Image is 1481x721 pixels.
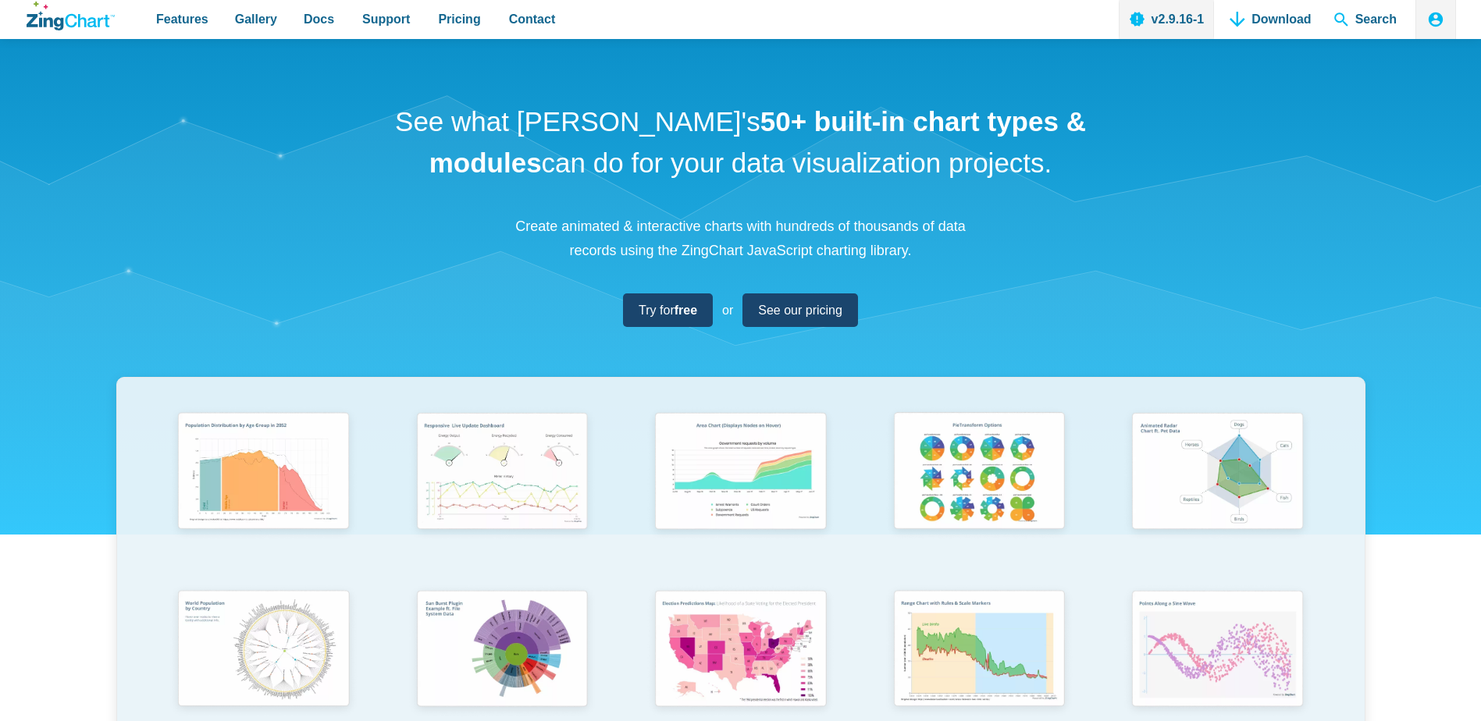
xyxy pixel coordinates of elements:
[884,583,1074,719] img: Range Chart with Rultes & Scale Markers
[429,106,1086,178] strong: 50+ built-in chart types & modules
[407,583,597,719] img: Sun Burst Plugin Example ft. File System Data
[645,583,835,719] img: Election Predictions Map
[156,9,208,30] span: Features
[860,405,1098,582] a: Pie Transform Options
[1122,583,1312,719] img: Points Along a Sine Wave
[623,293,713,327] a: Try forfree
[645,405,835,541] img: Area Chart (Displays Nodes on Hover)
[407,405,597,541] img: Responsive Live Update Dashboard
[1098,405,1337,582] a: Animated Radar Chart ft. Pet Data
[390,101,1092,183] h1: See what [PERSON_NAME]'s can do for your data visualization projects.
[383,405,621,582] a: Responsive Live Update Dashboard
[144,405,383,582] a: Population Distribution by Age Group in 2052
[621,405,860,582] a: Area Chart (Displays Nodes on Hover)
[304,9,334,30] span: Docs
[362,9,410,30] span: Support
[1122,405,1312,541] img: Animated Radar Chart ft. Pet Data
[742,293,858,327] a: See our pricing
[675,304,697,317] strong: free
[235,9,277,30] span: Gallery
[884,405,1074,541] img: Pie Transform Options
[722,300,733,321] span: or
[27,2,115,30] a: ZingChart Logo. Click to return to the homepage
[509,9,556,30] span: Contact
[168,405,358,541] img: Population Distribution by Age Group in 2052
[168,583,358,719] img: World Population by Country
[438,9,480,30] span: Pricing
[639,300,697,321] span: Try for
[758,300,842,321] span: See our pricing
[507,215,975,262] p: Create animated & interactive charts with hundreds of thousands of data records using the ZingCha...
